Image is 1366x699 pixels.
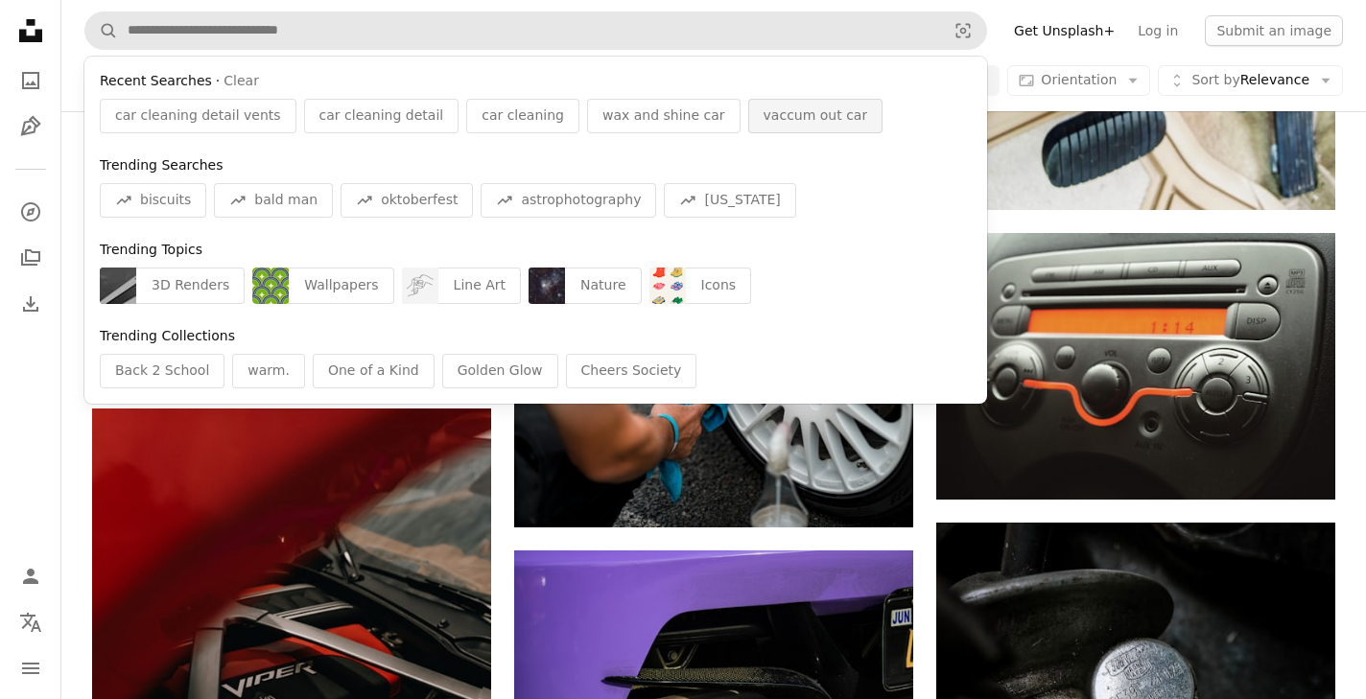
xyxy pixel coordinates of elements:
[252,268,289,304] img: premium_vector-1727104187891-9d3ffee9ee70
[649,268,686,304] img: premium_vector-1753107438975-30d50abb6869
[100,354,224,388] div: Back 2 School
[100,328,235,343] span: Trending Collections
[100,268,136,304] img: premium_photo-1749548059677-908a98011c1d
[686,268,752,304] div: Icons
[482,106,564,126] span: car cleaning
[514,674,913,691] a: a close up of the front bumper of a purple car
[1126,15,1189,46] a: Log in
[1191,72,1239,87] span: Sort by
[1002,15,1126,46] a: Get Unsplash+
[1041,72,1117,87] span: Orientation
[529,268,565,304] img: photo-1758220824544-08877c5a774b
[442,354,558,388] div: Golden Glow
[85,12,118,49] button: Search Unsplash
[764,106,868,126] span: vaccum out car
[319,106,444,126] span: car cleaning detail
[12,193,50,231] a: Explore
[1158,65,1343,96] button: Sort byRelevance
[1191,71,1309,90] span: Relevance
[438,268,521,304] div: Line Art
[704,191,780,210] span: [US_STATE]
[115,106,281,126] span: car cleaning detail vents
[140,191,191,210] span: biscuits
[254,191,318,210] span: bald man
[12,107,50,146] a: Illustrations
[12,285,50,323] a: Download History
[12,649,50,687] button: Menu
[940,12,986,49] button: Visual search
[602,106,725,126] span: wax and shine car
[289,268,393,304] div: Wallpapers
[100,72,212,91] span: Recent Searches
[12,603,50,641] button: Language
[100,72,972,91] div: ·
[936,233,1335,499] img: black and red car stereo
[84,12,987,50] form: Find visuals sitewide
[136,268,245,304] div: 3D Renders
[566,354,697,388] div: Cheers Society
[12,557,50,595] a: Log in / Sign up
[12,61,50,100] a: Photos
[224,72,259,91] button: Clear
[100,157,223,173] span: Trending Searches
[565,268,641,304] div: Nature
[100,242,202,257] span: Trending Topics
[521,191,641,210] span: astrophotography
[402,268,438,304] img: premium_vector-1752394679026-e67b963cbd5a
[936,358,1335,375] a: black and red car stereo
[381,191,458,210] span: oktoberfest
[12,12,50,54] a: Home — Unsplash
[232,354,305,388] div: warm.
[1205,15,1343,46] button: Submit an image
[313,354,435,388] div: One of a Kind
[1007,65,1150,96] button: Orientation
[12,239,50,277] a: Collections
